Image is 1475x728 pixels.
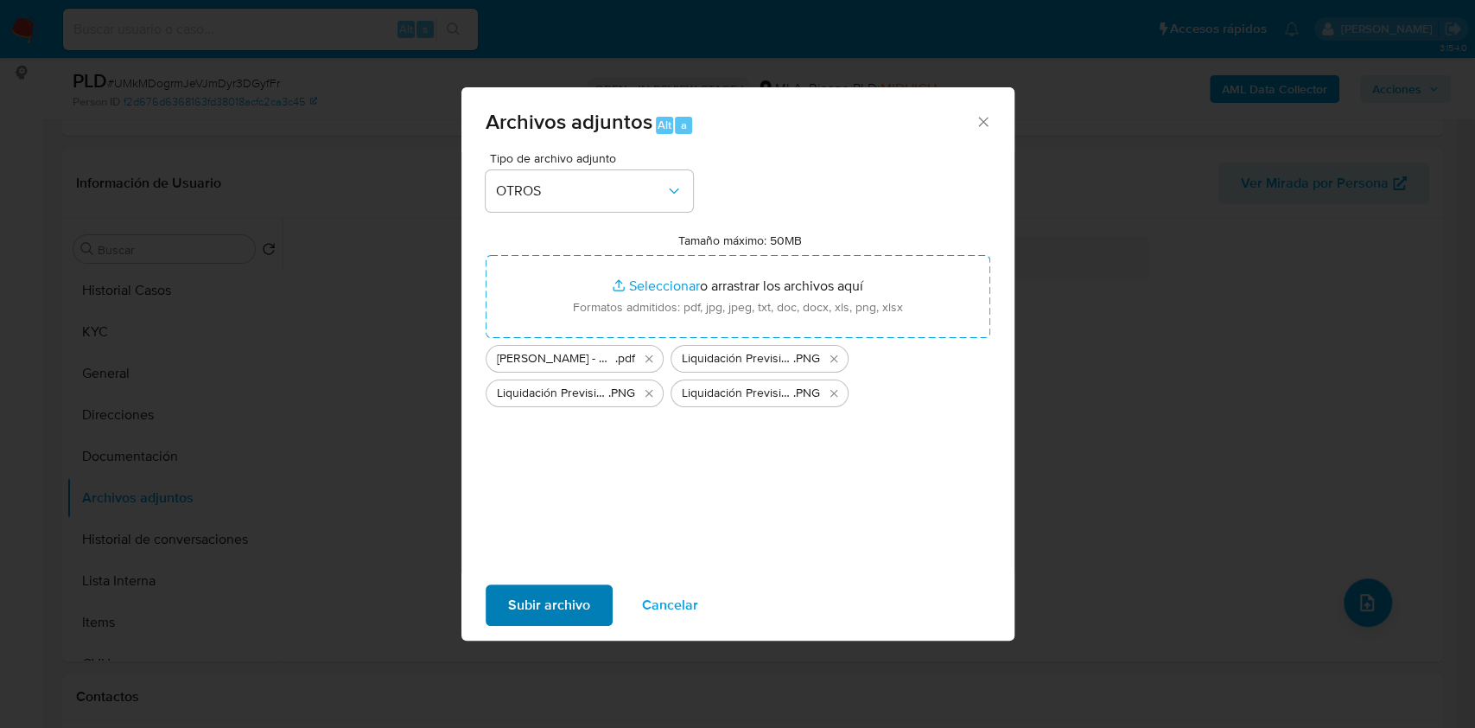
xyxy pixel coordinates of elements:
[682,350,793,367] span: Liquidación Previsional Enero 2025 - 44141524 - UMkMDogrmJeVJmDyr3DGyfFr
[793,350,820,367] span: .PNG
[793,385,820,402] span: .PNG
[642,586,698,624] span: Cancelar
[497,350,615,367] span: [PERSON_NAME] - NOSIS - [DATE]
[639,348,659,369] button: Eliminar Adriana Beatriz Vogel - NOSIS - JUL 2025.pdf
[823,348,844,369] button: Eliminar Liquidación Previsional Enero 2025 - 44141524 - UMkMDogrmJeVJmDyr3DGyfFr.PNG
[823,383,844,404] button: Eliminar Liquidación Previsional Mayo2025 - 44141524 - UMkMDogrmJeVJmDyr3DGyfFr.PNG
[508,586,590,624] span: Subir archivo
[658,117,671,133] span: Alt
[490,152,697,164] span: Tipo de archivo adjunto
[639,383,659,404] button: Eliminar Liquidación Previsional Junio 2025 - 44141524 - UMkMDogrmJeVJmDyr3DGyfFr.PNG
[608,385,635,402] span: .PNG
[497,385,608,402] span: Liquidación Previsional Junio 2025 - 44141524 - UMkMDogrmJeVJmDyr3DGyfFr
[496,182,665,200] span: OTROS
[486,170,693,212] button: OTROS
[486,338,990,407] ul: Archivos seleccionados
[681,117,687,133] span: a
[975,113,990,129] button: Cerrar
[678,233,802,248] label: Tamaño máximo: 50MB
[486,106,652,137] span: Archivos adjuntos
[620,584,721,626] button: Cancelar
[615,350,635,367] span: .pdf
[682,385,793,402] span: Liquidación Previsional Mayo2025 - 44141524 - UMkMDogrmJeVJmDyr3DGyfFr
[486,584,613,626] button: Subir archivo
